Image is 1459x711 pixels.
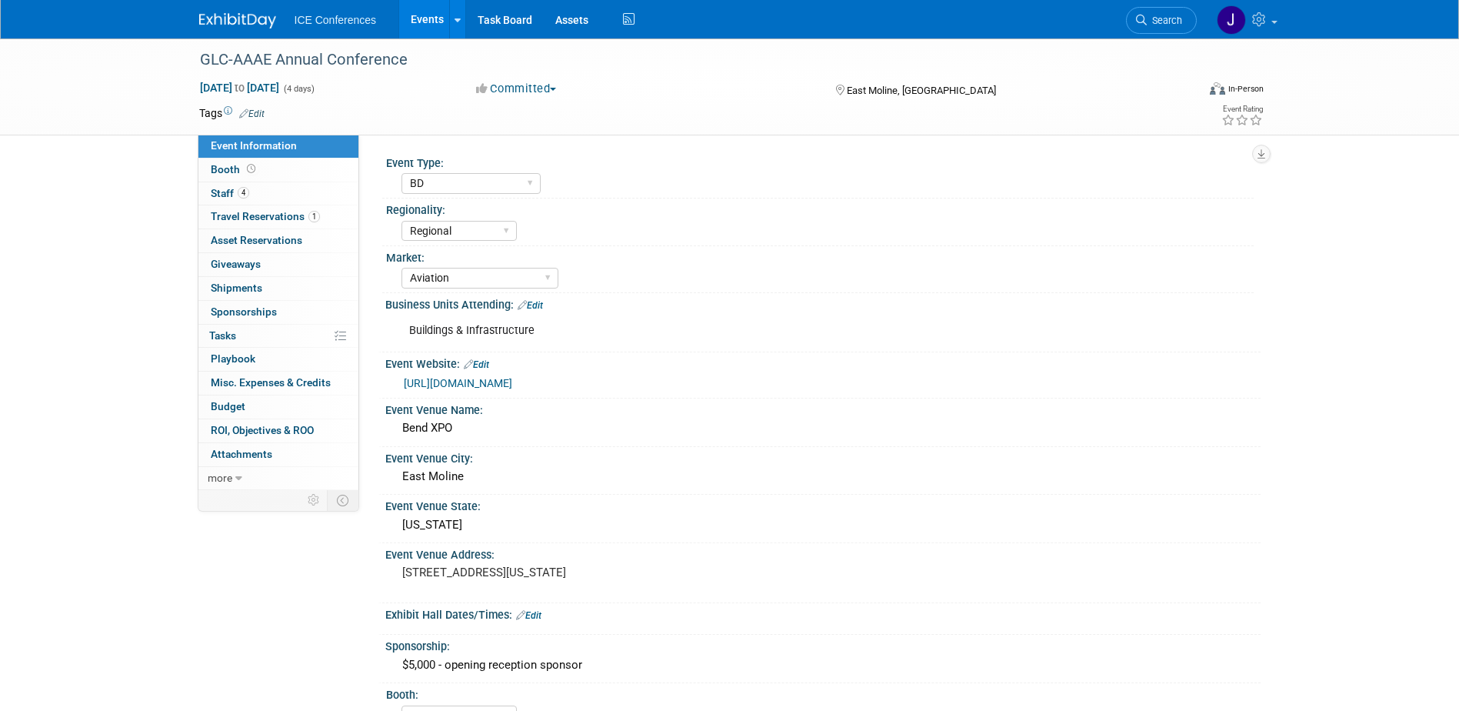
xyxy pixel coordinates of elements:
[211,424,314,436] span: ROI, Objectives & ROO
[397,416,1249,440] div: Bend XPO
[301,490,328,510] td: Personalize Event Tab Strip
[198,325,358,348] a: Tasks
[385,447,1261,466] div: Event Venue City:
[195,46,1174,74] div: GLC-AAAE Annual Conference
[198,182,358,205] a: Staff4
[211,163,258,175] span: Booth
[211,448,272,460] span: Attachments
[232,82,247,94] span: to
[211,305,277,318] span: Sponsorships
[398,315,1091,346] div: Buildings & Infrastructure
[1221,105,1263,113] div: Event Rating
[1217,5,1246,35] img: Jessica Villanueva
[847,85,996,96] span: East Moline, [GEOGRAPHIC_DATA]
[385,352,1261,372] div: Event Website:
[295,14,377,26] span: ICE Conferences
[198,348,358,371] a: Playbook
[397,653,1249,677] div: $5,000 - opening reception sponsor
[211,187,249,199] span: Staff
[211,210,320,222] span: Travel Reservations
[238,187,249,199] span: 4
[404,377,512,389] a: [URL][DOMAIN_NAME]
[464,359,489,370] a: Edit
[198,467,358,490] a: more
[211,258,261,270] span: Giveaways
[1126,7,1197,34] a: Search
[386,152,1254,171] div: Event Type:
[385,635,1261,654] div: Sponsorship:
[385,293,1261,313] div: Business Units Attending:
[516,610,541,621] a: Edit
[198,301,358,324] a: Sponsorships
[385,399,1261,418] div: Event Venue Name:
[211,376,331,389] span: Misc. Expenses & Credits
[211,282,262,294] span: Shipments
[211,139,297,152] span: Event Information
[327,490,358,510] td: Toggle Event Tabs
[198,205,358,229] a: Travel Reservations1
[198,443,358,466] a: Attachments
[386,199,1254,218] div: Regionality:
[198,253,358,276] a: Giveaways
[211,352,255,365] span: Playbook
[198,372,358,395] a: Misc. Expenses & Credits
[518,300,543,311] a: Edit
[386,683,1254,703] div: Booth:
[397,513,1249,537] div: [US_STATE]
[1210,82,1225,95] img: Format-Inperson.png
[1106,80,1264,103] div: Event Format
[385,603,1261,623] div: Exhibit Hall Dates/Times:
[208,472,232,484] span: more
[198,396,358,419] a: Budget
[198,135,358,158] a: Event Information
[386,246,1254,265] div: Market:
[198,159,358,182] a: Booth
[198,419,358,442] a: ROI, Objectives & ROO
[385,543,1261,562] div: Event Venue Address:
[199,105,265,121] td: Tags
[308,211,320,222] span: 1
[198,277,358,300] a: Shipments
[471,81,562,97] button: Committed
[397,465,1249,489] div: East Moline
[199,13,276,28] img: ExhibitDay
[199,81,280,95] span: [DATE] [DATE]
[282,84,315,94] span: (4 days)
[239,108,265,119] a: Edit
[1147,15,1182,26] span: Search
[209,329,236,342] span: Tasks
[211,400,245,412] span: Budget
[211,234,302,246] span: Asset Reservations
[402,566,733,579] pre: [STREET_ADDRESS][US_STATE]
[198,229,358,252] a: Asset Reservations
[385,495,1261,514] div: Event Venue State:
[1227,83,1264,95] div: In-Person
[244,163,258,175] span: Booth not reserved yet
